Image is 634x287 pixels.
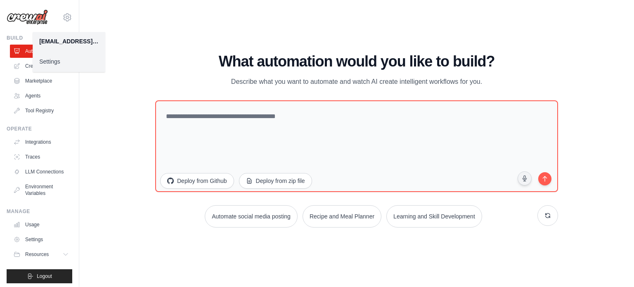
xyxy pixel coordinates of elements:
[7,126,72,132] div: Operate
[10,248,72,261] button: Resources
[10,89,72,102] a: Agents
[37,273,52,280] span: Logout
[7,35,72,41] div: Build
[10,59,72,73] a: Crew Studio
[10,45,72,58] a: Automations
[239,173,312,189] button: Deploy from zip file
[33,54,105,69] a: Settings
[7,208,72,215] div: Manage
[160,173,234,189] button: Deploy from Github
[10,165,72,178] a: LLM Connections
[593,247,634,287] iframe: Chat Widget
[205,205,298,228] button: Automate social media posting
[10,135,72,149] a: Integrations
[10,150,72,164] a: Traces
[7,269,72,283] button: Logout
[155,53,558,70] h1: What automation would you like to build?
[10,233,72,246] a: Settings
[218,76,495,87] p: Describe what you want to automate and watch AI create intelligent workflows for you.
[10,218,72,231] a: Usage
[39,37,99,45] div: [EMAIL_ADDRESS][DOMAIN_NAME]
[10,74,72,88] a: Marketplace
[386,205,482,228] button: Learning and Skill Development
[25,251,49,258] span: Resources
[7,9,48,25] img: Logo
[10,180,72,200] a: Environment Variables
[303,205,381,228] button: Recipe and Meal Planner
[10,104,72,117] a: Tool Registry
